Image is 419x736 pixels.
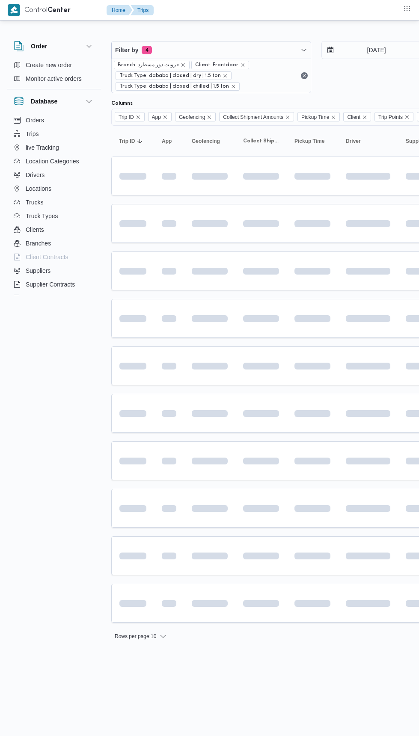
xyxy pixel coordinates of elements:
[331,115,336,120] button: Remove Pickup Time from selection in this group
[116,82,240,91] span: Truck Type: dababa | closed | chilled | 1.5 ton
[175,112,216,121] span: Geofencing
[119,112,134,122] span: Trip ID
[14,41,94,51] button: Order
[322,41,419,59] input: Press the down key to open a popover containing a calendar.
[7,58,101,89] div: Order
[10,141,98,154] button: live Tracking
[142,46,152,54] span: 4 active filters
[404,115,410,120] button: Remove Trip Points from selection in this group
[10,236,98,250] button: Branches
[10,72,98,86] button: Monitor active orders
[299,71,309,81] button: Remove
[347,112,360,122] span: Client
[10,250,98,264] button: Client Contracts
[191,61,249,69] span: Client: Frontdoor
[31,41,47,51] h3: Order
[48,7,71,14] b: Center
[115,631,156,641] span: Rows per page : 10
[378,112,403,122] span: Trip Points
[26,293,47,303] span: Devices
[10,195,98,209] button: Trucks
[26,115,44,125] span: Orders
[10,223,98,236] button: Clients
[26,197,43,207] span: Trucks
[115,112,145,121] span: Trip ID
[195,61,238,69] span: Client: Frontdoor
[26,156,79,166] span: Location Categories
[219,112,294,121] span: Collect Shipment Amounts
[116,134,150,148] button: Trip IDSorted in descending order
[131,5,154,15] button: Trips
[10,168,98,182] button: Drivers
[152,112,161,122] span: App
[10,113,98,127] button: Orders
[31,96,57,106] h3: Database
[179,112,205,122] span: Geofencing
[192,138,220,145] span: Geofencing
[7,113,101,299] div: Database
[342,134,394,148] button: Driver
[240,62,245,68] button: remove selected entity
[137,138,143,145] svg: Sorted in descending order
[119,138,135,145] span: Trip ID; Sorted in descending order
[26,170,45,180] span: Drivers
[362,115,367,120] button: Remove Client from selection in this group
[162,138,172,145] span: App
[26,252,68,262] span: Client Contracts
[207,115,212,120] button: Remove Geofencing from selection in this group
[223,73,228,78] button: remove selected entity
[14,96,94,106] button: Database
[231,84,236,89] button: remove selected entity
[114,61,190,69] span: Branch: فرونت دور مسطرد
[26,60,72,70] span: Create new order
[116,71,232,80] span: Truck Type: dababa | closed | dry | 1.5 ton
[119,72,221,80] span: Truck Type: dababa | closed | dry | 1.5 ton
[346,138,361,145] span: Driver
[297,112,340,121] span: Pickup Time
[26,129,39,139] span: Trips
[188,134,231,148] button: Geofencing
[8,4,20,16] img: X8yXhbKr1z7QwAAAABJRU5ErkJggg==
[119,83,229,90] span: Truck Type: dababa | closed | chilled | 1.5 ton
[374,112,413,121] span: Trip Points
[10,264,98,278] button: Suppliers
[294,138,324,145] span: Pickup Time
[163,115,168,120] button: Remove App from selection in this group
[118,61,179,69] span: Branch: فرونت دور مسطرد
[26,142,59,153] span: live Tracking
[285,115,290,120] button: Remove Collect Shipment Amounts from selection in this group
[26,183,51,194] span: Locations
[291,134,334,148] button: Pickup Time
[136,115,141,120] button: Remove Trip ID from selection in this group
[10,291,98,305] button: Devices
[10,278,98,291] button: Supplier Contracts
[26,279,75,290] span: Supplier Contracts
[26,266,51,276] span: Suppliers
[26,211,58,221] span: Truck Types
[10,154,98,168] button: Location Categories
[26,225,44,235] span: Clients
[243,138,279,145] span: Collect Shipment Amounts
[158,134,180,148] button: App
[148,112,172,121] span: App
[343,112,371,121] span: Client
[115,45,138,55] span: Filter by
[112,41,311,59] button: Filter by4 active filters
[107,5,132,15] button: Home
[26,238,51,248] span: Branches
[111,100,133,107] label: Columns
[10,127,98,141] button: Trips
[10,209,98,223] button: Truck Types
[10,58,98,72] button: Create new order
[111,631,170,641] button: Rows per page:10
[26,74,82,84] span: Monitor active orders
[223,112,283,122] span: Collect Shipment Amounts
[301,112,329,122] span: Pickup Time
[181,62,186,68] button: remove selected entity
[10,182,98,195] button: Locations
